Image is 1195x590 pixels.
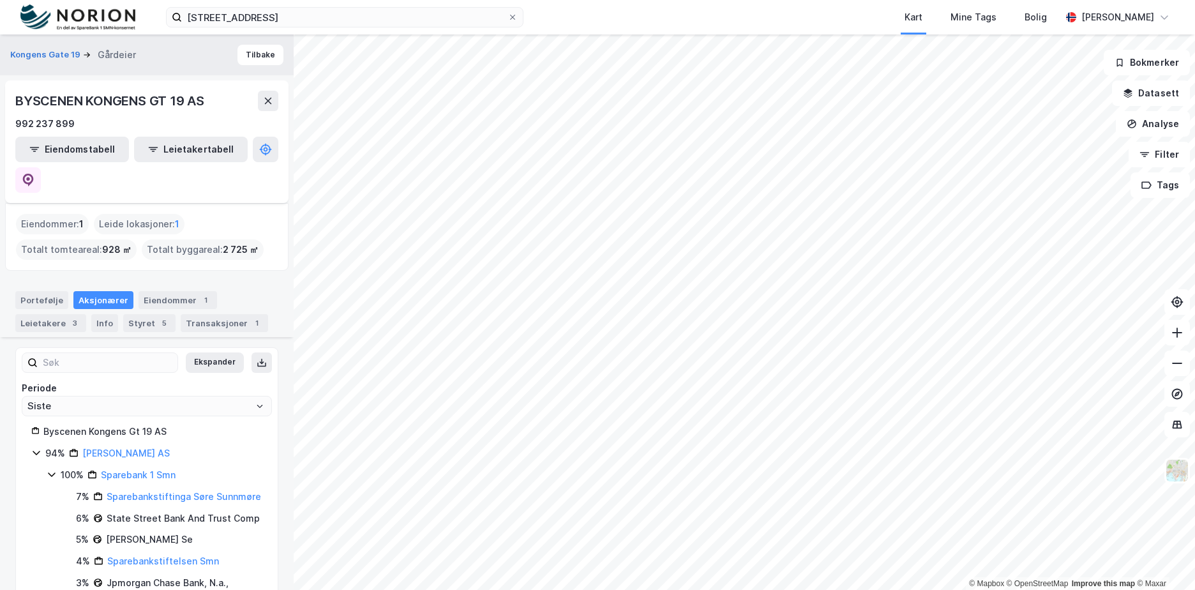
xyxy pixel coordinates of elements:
div: 992 237 899 [15,116,75,132]
div: Bolig [1025,10,1047,25]
button: Kongens Gate 19 [10,49,83,61]
button: Analyse [1116,111,1190,137]
div: 1 [199,294,212,306]
div: Leietakere [15,314,86,332]
a: Improve this map [1072,579,1135,588]
button: Tags [1131,172,1190,198]
div: 4% [76,554,90,569]
div: Info [91,314,118,332]
div: 94% [45,446,65,461]
div: 7% [76,489,89,504]
button: Eiendomstabell [15,137,129,162]
div: [PERSON_NAME] [1081,10,1154,25]
div: 100% [61,467,84,483]
div: Leide lokasjoner : [94,214,184,234]
button: Leietakertabell [134,137,248,162]
div: Totalt tomteareal : [16,239,137,260]
button: Filter [1129,142,1190,167]
input: ClearOpen [22,397,271,416]
div: Kart [905,10,922,25]
span: 1 [79,216,84,232]
div: Periode [22,381,272,396]
span: 1 [175,216,179,232]
input: Søk [38,353,177,372]
a: Mapbox [969,579,1004,588]
div: Portefølje [15,291,68,309]
div: 5 [158,317,170,329]
div: BYSCENEN KONGENS GT 19 AS [15,91,207,111]
div: 6% [76,511,89,526]
div: Transaksjoner [181,314,268,332]
button: Datasett [1112,80,1190,106]
div: Aksjonærer [73,291,133,309]
div: Eiendommer [139,291,217,309]
div: Eiendommer : [16,214,89,234]
button: Ekspander [186,352,244,373]
img: Z [1165,458,1189,483]
div: Byscenen Kongens Gt 19 AS [43,424,274,439]
a: OpenStreetMap [1007,579,1069,588]
input: Søk på adresse, matrikkel, gårdeiere, leietakere eller personer [182,8,507,27]
iframe: Chat Widget [1131,529,1195,590]
a: Sparebankstiftinga Søre Sunnmøre [107,491,261,502]
button: Bokmerker [1104,50,1190,75]
button: Tilbake [237,45,283,65]
div: 5% [76,532,89,547]
div: Gårdeier [98,47,136,63]
div: Totalt byggareal : [142,239,264,260]
div: State Street Bank And Trust Comp [107,511,260,526]
div: 1 [250,317,263,329]
span: 928 ㎡ [102,242,132,257]
button: Open [255,401,265,411]
a: Sparebankstiftelsen Smn [107,556,219,566]
div: Styret [123,314,176,332]
div: [PERSON_NAME] Se [106,532,193,547]
a: Sparebank 1 Smn [101,469,176,480]
img: norion-logo.80e7a08dc31c2e691866.png [20,4,135,31]
div: 3 [68,317,81,329]
div: Kontrollprogram for chat [1131,529,1195,590]
a: [PERSON_NAME] AS [82,448,170,458]
div: Mine Tags [951,10,996,25]
span: 2 725 ㎡ [223,242,259,257]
